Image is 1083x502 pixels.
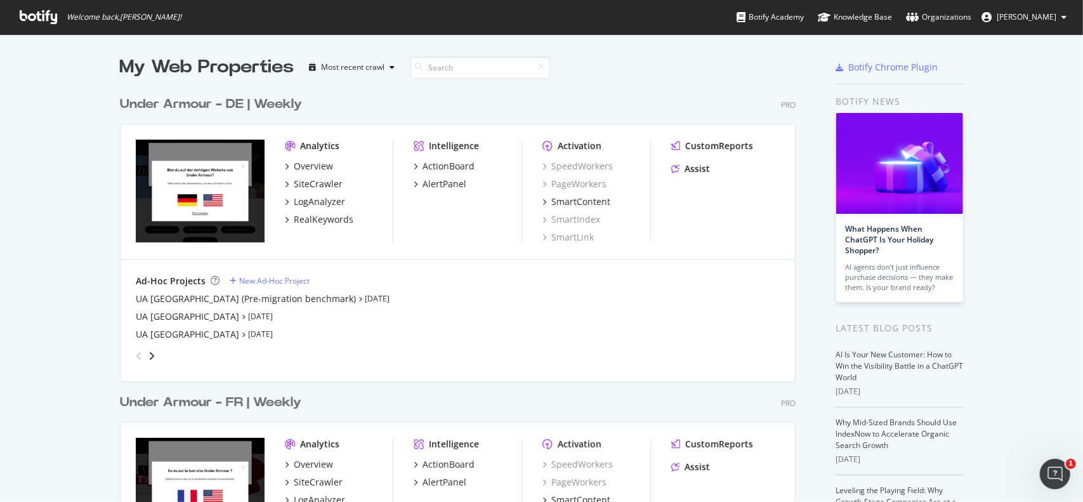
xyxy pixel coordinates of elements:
[300,140,339,152] div: Analytics
[414,476,466,489] a: AlertPanel
[322,63,385,71] div: Most recent crawl
[294,458,333,471] div: Overview
[120,95,302,114] div: Under Armour - DE | Weekly
[542,178,607,190] a: PageWorkers
[997,11,1056,22] span: Kevin Gibbons
[414,160,475,173] a: ActionBoard
[120,393,301,412] div: Under Armour - FR | Weekly
[542,231,594,244] a: SmartLink
[429,140,479,152] div: Intelligence
[285,458,333,471] a: Overview
[846,262,954,293] div: AI agents don’t just influence purchase decisions — they make them. Is your brand ready?
[558,438,601,451] div: Activation
[136,275,206,287] div: Ad-Hoc Projects
[1040,459,1070,489] iframe: Intercom live chat
[285,213,353,226] a: RealKeywords
[423,178,466,190] div: AlertPanel
[836,417,957,451] a: Why Mid-Sized Brands Should Use IndexNow to Accelerate Organic Search Growth
[423,160,475,173] div: ActionBoard
[542,476,607,489] a: PageWorkers
[120,55,294,80] div: My Web Properties
[305,57,400,77] button: Most recent crawl
[542,195,610,208] a: SmartContent
[248,311,273,322] a: [DATE]
[542,458,613,471] a: SpeedWorkers
[423,476,466,489] div: AlertPanel
[294,213,353,226] div: RealKeywords
[971,7,1077,27] button: [PERSON_NAME]
[836,95,964,109] div: Botify news
[849,61,938,74] div: Botify Chrome Plugin
[120,393,306,412] a: Under Armour - FR | Weekly
[131,346,147,366] div: angle-left
[542,213,600,226] a: SmartIndex
[423,458,475,471] div: ActionBoard
[300,438,339,451] div: Analytics
[285,178,343,190] a: SiteCrawler
[836,113,963,214] img: What Happens When ChatGPT Is Your Holiday Shopper?
[136,310,239,323] a: UA [GEOGRAPHIC_DATA]
[239,275,310,286] div: New Ad-Hoc Project
[414,178,466,190] a: AlertPanel
[671,461,710,473] a: Assist
[836,386,964,397] div: [DATE]
[836,321,964,335] div: Latest Blog Posts
[671,162,710,175] a: Assist
[818,11,892,23] div: Knowledge Base
[671,438,753,451] a: CustomReports
[685,438,753,451] div: CustomReports
[248,329,273,340] a: [DATE]
[671,140,753,152] a: CustomReports
[836,349,964,383] a: AI Is Your New Customer: How to Win the Visibility Battle in a ChatGPT World
[846,223,934,256] a: What Happens When ChatGPT Is Your Holiday Shopper?
[737,11,804,23] div: Botify Academy
[685,140,753,152] div: CustomReports
[294,178,343,190] div: SiteCrawler
[365,293,390,304] a: [DATE]
[781,398,796,409] div: Pro
[67,12,181,22] span: Welcome back, [PERSON_NAME] !
[230,275,310,286] a: New Ad-Hoc Project
[542,160,613,173] a: SpeedWorkers
[836,454,964,465] div: [DATE]
[285,160,333,173] a: Overview
[136,140,265,242] img: www.underarmour.de
[285,195,345,208] a: LogAnalyzer
[136,293,356,305] a: UA [GEOGRAPHIC_DATA] (Pre-migration benchmark)
[551,195,610,208] div: SmartContent
[294,160,333,173] div: Overview
[410,56,550,79] input: Search
[147,350,156,362] div: angle-right
[1066,459,1076,469] span: 1
[429,438,479,451] div: Intelligence
[906,11,971,23] div: Organizations
[136,328,239,341] a: UA [GEOGRAPHIC_DATA]
[120,95,307,114] a: Under Armour - DE | Weekly
[781,100,796,110] div: Pro
[294,476,343,489] div: SiteCrawler
[685,461,710,473] div: Assist
[285,476,343,489] a: SiteCrawler
[685,162,710,175] div: Assist
[414,458,475,471] a: ActionBoard
[558,140,601,152] div: Activation
[294,195,345,208] div: LogAnalyzer
[836,61,938,74] a: Botify Chrome Plugin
